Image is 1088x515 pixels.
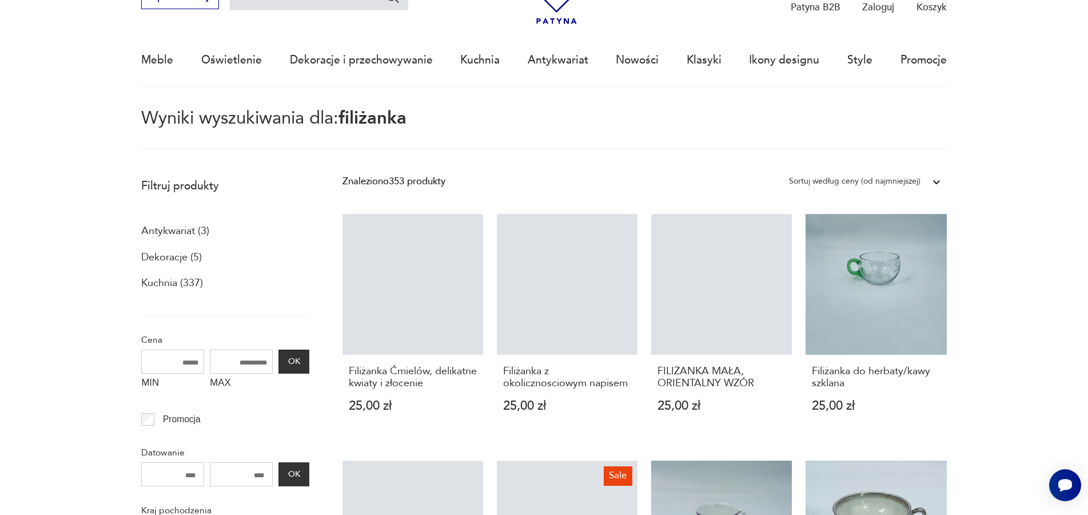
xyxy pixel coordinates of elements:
[862,1,894,14] p: Zaloguj
[342,214,483,439] a: Filiżanka Ćmielów, delikatne kwiaty i złocenieFiliżanka Ćmielów, delikatne kwiaty i złocenie25,00 zł
[806,214,946,439] a: Filiżanka do herbaty/kawy szklanaFiliżanka do herbaty/kawy szklana25,00 zł
[278,350,309,374] button: OK
[342,174,445,189] div: Znaleziono 353 produkty
[349,366,477,389] h3: Filiżanka Ćmielów, delikatne kwiaty i złocenie
[141,374,204,395] label: MIN
[900,34,947,86] a: Promocje
[812,366,940,389] h3: Filiżanka do herbaty/kawy szklana
[460,34,500,86] a: Kuchnia
[278,462,309,486] button: OK
[141,179,309,193] p: Filtruj produkty
[847,34,872,86] a: Style
[163,412,201,427] p: Promocja
[528,34,588,86] a: Antykwariat
[141,248,202,267] a: Dekoracje (5)
[657,400,786,412] p: 25,00 zł
[687,34,722,86] a: Klasyki
[141,34,173,86] a: Meble
[141,221,209,241] a: Antykwariat (3)
[338,106,406,130] span: filiżanka
[503,366,632,389] h3: Filiżanka z okolicznosciowym napisem
[749,34,819,86] a: Ikony designu
[791,1,840,14] p: Patyna B2B
[210,374,273,395] label: MAX
[651,214,792,439] a: FILIŻANKA MAŁA, ORIENTALNY WZÓRFILIŻANKA MAŁA, ORIENTALNY WZÓR25,00 zł
[657,366,786,389] h3: FILIŻANKA MAŁA, ORIENTALNY WZÓR
[1049,469,1081,501] iframe: Smartsupp widget button
[141,110,946,149] p: Wyniki wyszukiwania dla:
[349,400,477,412] p: 25,00 zł
[201,34,262,86] a: Oświetlenie
[503,400,632,412] p: 25,00 zł
[497,214,637,439] a: Filiżanka z okolicznosciowym napisemFiliżanka z okolicznosciowym napisem25,00 zł
[290,34,433,86] a: Dekoracje i przechowywanie
[141,445,309,460] p: Datowanie
[616,34,659,86] a: Nowości
[141,332,309,347] p: Cena
[789,174,920,189] div: Sortuj według ceny (od najmniejszej)
[916,1,947,14] p: Koszyk
[812,400,940,412] p: 25,00 zł
[141,274,203,293] a: Kuchnia (337)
